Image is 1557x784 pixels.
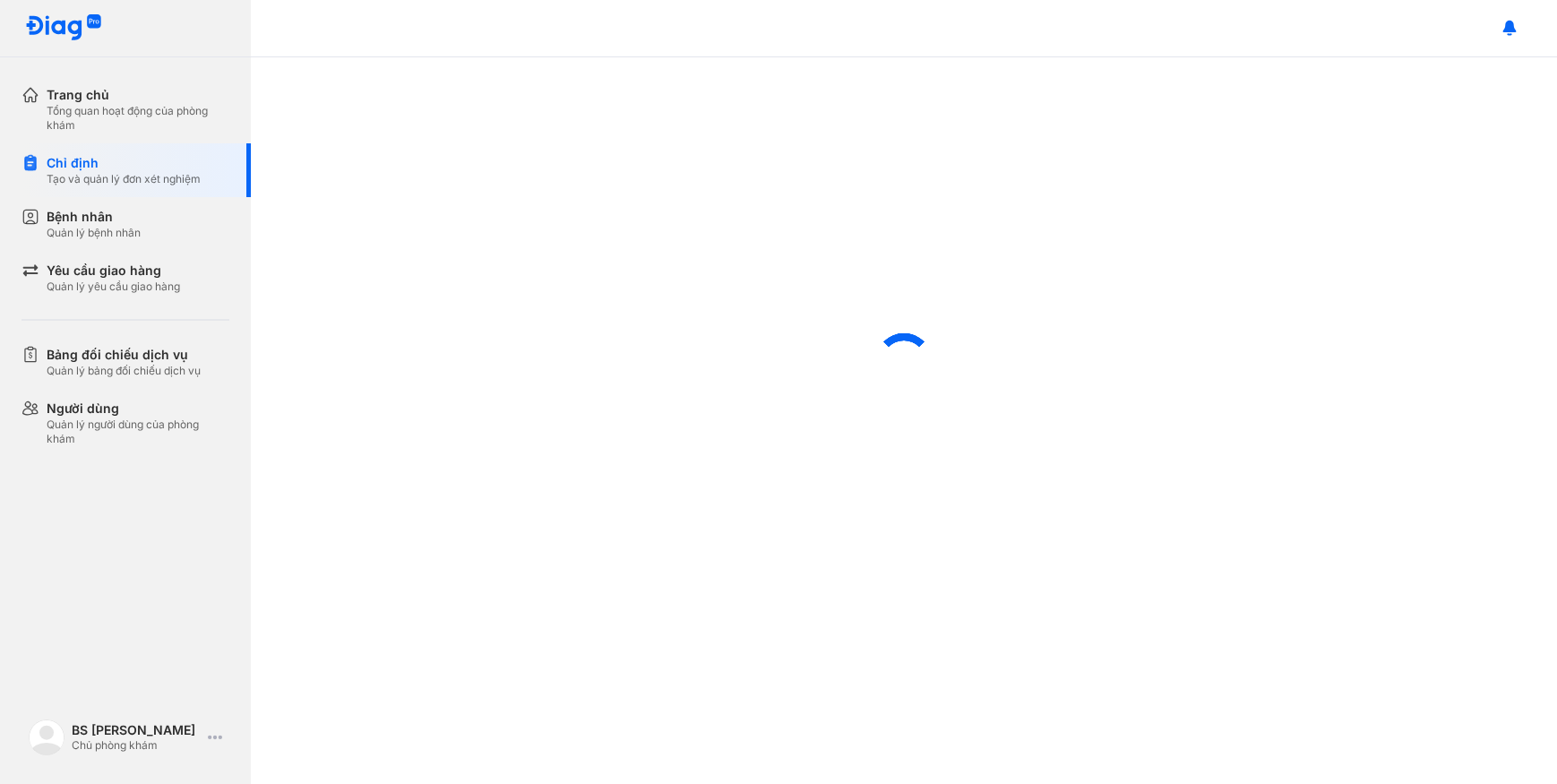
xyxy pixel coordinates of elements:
div: Chủ phòng khám [72,738,201,753]
div: Quản lý yêu cầu giao hàng [47,280,180,294]
div: Trang chủ [47,86,229,104]
div: Quản lý người dùng của phòng khám [47,418,229,446]
div: Người dùng [47,400,229,418]
div: BS [PERSON_NAME] [72,722,201,738]
div: Quản lý bảng đối chiếu dịch vụ [47,364,201,378]
div: Chỉ định [47,154,201,172]
img: logo [25,14,102,42]
img: logo [29,719,65,755]
div: Tổng quan hoạt động của phòng khám [47,104,229,133]
div: Bảng đối chiếu dịch vụ [47,346,201,364]
div: Yêu cầu giao hàng [47,262,180,280]
div: Bệnh nhân [47,208,141,226]
div: Tạo và quản lý đơn xét nghiệm [47,172,201,186]
div: Quản lý bệnh nhân [47,226,141,240]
